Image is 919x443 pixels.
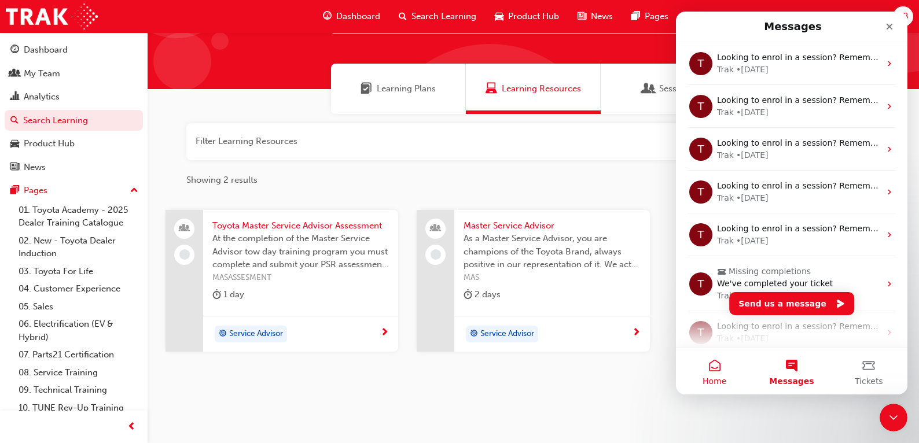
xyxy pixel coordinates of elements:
span: people-icon [432,221,440,236]
span: Dashboard [336,10,380,23]
iframe: Intercom live chat [880,404,907,431]
span: up-icon [130,183,138,198]
span: Service Advisor [480,327,534,341]
div: • [DATE] [60,278,93,290]
div: Dashboard [24,43,68,57]
a: Toyota Master Service Advisor AssessmentAt the completion of the Master Service Advisor tow day t... [166,210,398,352]
a: Learning ResourcesLearning Resources [466,64,601,114]
div: • [DATE] [60,321,93,333]
a: 01. Toyota Academy - 2025 Dealer Training Catalogue [14,201,143,232]
div: Profile image for Trak [13,212,36,235]
button: Pages [5,180,143,201]
a: 02. New - Toyota Dealer Induction [14,232,143,263]
a: Product Hub [5,133,143,154]
span: Sessions [659,82,693,95]
span: MAS [464,271,640,285]
span: Service Advisor [229,327,283,341]
span: search-icon [399,9,407,24]
div: Trak [41,138,58,150]
span: news-icon [10,163,19,173]
span: next-icon [380,328,389,338]
a: 04. Customer Experience [14,280,143,298]
span: learningRecordVerb_NONE-icon [179,249,190,260]
div: Trak [41,95,58,107]
div: Profile image for Trak [13,126,36,149]
span: target-icon [470,327,478,342]
a: 10. TUNE Rev-Up Training [14,399,143,417]
div: • [DATE] [60,180,93,193]
div: Profile image for Trak [13,261,36,284]
span: Sessions [643,82,655,95]
button: Messages [77,337,154,383]
div: 2 days [464,287,501,302]
span: Tickets [179,366,207,374]
div: Product Hub [24,137,75,150]
span: Product Hub [508,10,559,23]
span: News [591,10,613,23]
span: Looking to enrol in a session? Remember to keep an eye on the session location or region Or searc... [41,310,542,319]
span: At the completion of the Master Service Advisor tow day training program you must complete and su... [212,232,389,271]
div: Profile image for Trak [13,169,36,192]
div: Trak [41,52,58,64]
div: Profile image for Trak [13,309,36,333]
div: Trak [41,180,58,193]
div: Pages [24,184,47,197]
span: Looking to enrol in a session? Remember to keep an eye on the session location or region Or searc... [41,212,542,221]
span: Missing completions [53,254,135,266]
a: 08. Service Training [14,364,143,382]
button: DashboardMy TeamAnalyticsSearch LearningProduct HubNews [5,37,143,180]
button: Send us a message [53,280,178,304]
span: pages-icon [10,186,19,196]
a: 07. Parts21 Certification [14,346,143,364]
span: Learning Plans [361,82,372,95]
span: chart-icon [10,92,19,102]
iframe: Intercom live chat [676,12,907,394]
div: Analytics [24,90,60,104]
a: Master Service AdvisorAs a Master Service Advisor, you are champions of the Toyota Brand, always ... [417,210,649,352]
span: guage-icon [323,9,332,24]
span: Learning Resources [502,82,581,95]
span: people-icon [10,69,19,79]
span: Looking to enrol in a session? Remember to keep an eye on the session location or region Or searc... [41,127,542,136]
span: Learning Plans [377,82,436,95]
a: guage-iconDashboard [314,5,389,28]
span: Search Learning [411,10,476,23]
span: As a Master Service Advisor, you are champions of the Toyota Brand, always positive in our repres... [464,232,640,271]
span: target-icon [219,327,227,342]
span: Messages [93,366,138,374]
span: car-icon [495,9,503,24]
a: 09. Technical Training [14,381,143,399]
img: Trak [6,3,98,29]
button: Tickets [155,337,231,383]
div: • [DATE] [60,223,93,235]
a: 06. Electrification (EV & Hybrid) [14,315,143,346]
span: Home [27,366,50,374]
span: Showing 2 results [186,173,258,187]
span: Toyota Master Service Advisor Assessment [212,219,389,232]
span: duration-icon [464,287,472,302]
span: news-icon [578,9,586,24]
div: News [24,161,46,174]
span: Looking to enrol in a session? Remember to keep an eye on the session location or region Or searc... [41,84,542,93]
span: guage-icon [10,45,19,56]
div: Trak [41,278,58,290]
button: VB [893,6,913,27]
span: VB [898,10,909,23]
a: news-iconNews [568,5,622,28]
span: prev-icon [127,420,136,434]
div: • [DATE] [60,52,93,64]
div: • [DATE] [60,138,93,150]
div: Profile image for Trak [13,83,36,106]
a: Analytics [5,86,143,108]
span: car-icon [10,139,19,149]
a: SessionsSessions [601,64,736,114]
a: Learning PlansLearning Plans [331,64,466,114]
a: car-iconProduct Hub [486,5,568,28]
a: My Team [5,63,143,84]
a: Search Learning [5,110,143,131]
span: learningRecordVerb_NONE-icon [431,249,441,260]
div: 1 day [212,287,244,302]
div: Trak [41,321,58,333]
